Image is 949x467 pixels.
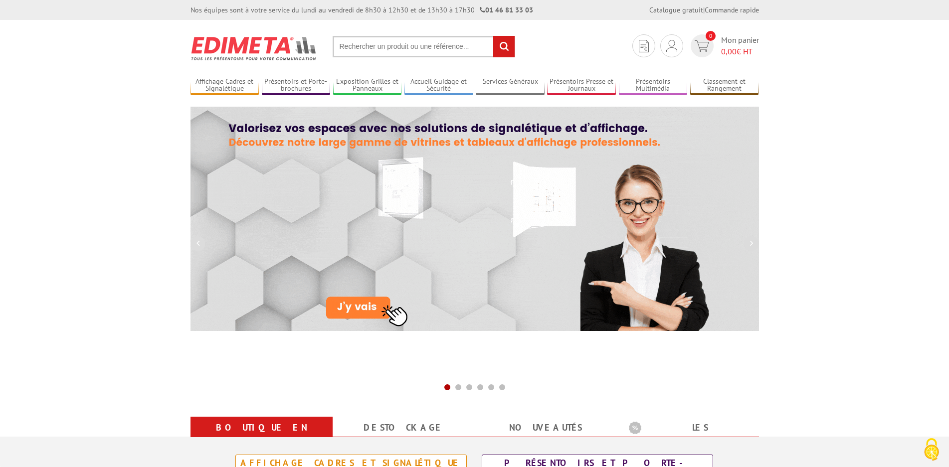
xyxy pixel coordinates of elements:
img: devis rapide [695,40,709,52]
button: Cookies (fenêtre modale) [914,433,949,467]
a: nouveautés [487,419,605,437]
a: Présentoirs Multimédia [619,77,688,94]
a: Présentoirs et Porte-brochures [262,77,331,94]
a: Accueil Guidage et Sécurité [404,77,473,94]
a: Affichage Cadres et Signalétique [190,77,259,94]
img: devis rapide [666,40,677,52]
input: Rechercher un produit ou une référence... [333,36,515,57]
img: devis rapide [639,40,649,52]
a: devis rapide 0 Mon panier 0,00€ HT [688,34,759,57]
strong: 01 46 81 33 03 [480,5,533,14]
span: 0,00 [721,46,737,56]
img: Cookies (fenêtre modale) [919,437,944,462]
a: Services Généraux [476,77,545,94]
a: Classement et Rangement [690,77,759,94]
b: Les promotions [629,419,754,439]
div: Nos équipes sont à votre service du lundi au vendredi de 8h30 à 12h30 et de 13h30 à 17h30 [190,5,533,15]
span: € HT [721,46,759,57]
img: Présentoir, panneau, stand - Edimeta - PLV, affichage, mobilier bureau, entreprise [190,30,318,67]
div: | [649,5,759,15]
a: Destockage [345,419,463,437]
a: Commande rapide [705,5,759,14]
span: Mon panier [721,34,759,57]
span: 0 [706,31,716,41]
a: Les promotions [629,419,747,455]
a: Catalogue gratuit [649,5,703,14]
a: Boutique en ligne [202,419,321,455]
input: rechercher [493,36,515,57]
a: Présentoirs Presse et Journaux [547,77,616,94]
a: Exposition Grilles et Panneaux [333,77,402,94]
